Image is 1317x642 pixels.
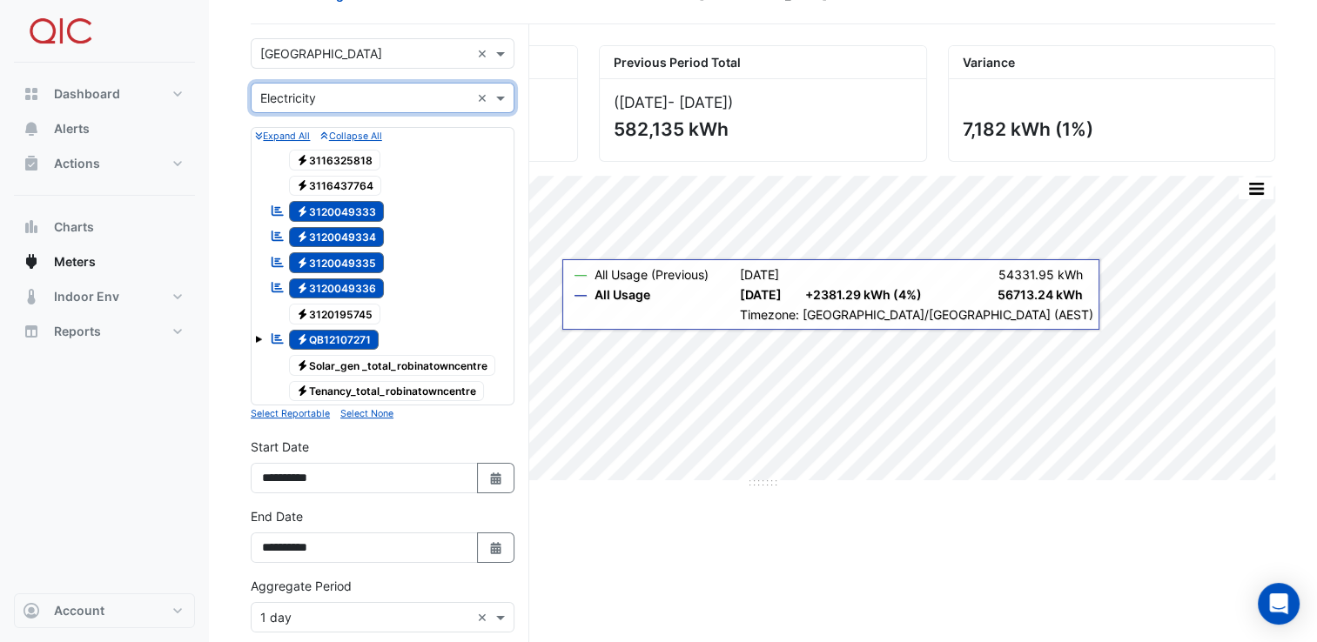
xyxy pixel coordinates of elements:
span: 3116325818 [289,150,381,171]
app-icon: Meters [23,253,40,271]
span: Reports [54,323,101,340]
span: 3116437764 [289,176,382,197]
button: Select None [340,405,393,421]
button: Collapse All [320,128,381,144]
span: Solar_gen _total_robinatowncentre [289,355,496,376]
app-icon: Actions [23,155,40,172]
button: Reports [14,314,195,349]
span: Actions [54,155,100,172]
fa-icon: Electricity [296,256,309,269]
fa-icon: Reportable [270,280,286,295]
fa-icon: Electricity [296,307,309,320]
fa-icon: Electricity [296,333,309,346]
button: Expand All [255,128,310,144]
app-icon: Reports [23,323,40,340]
div: ([DATE] ) [614,93,911,111]
span: 3120195745 [289,304,381,324]
span: Clear [477,44,492,63]
span: 3120049336 [289,278,385,299]
fa-icon: Electricity [296,204,309,217]
span: Meters [54,253,96,271]
fa-icon: Reportable [270,229,286,244]
app-icon: Indoor Env [23,288,40,305]
app-icon: Alerts [23,120,40,137]
button: Account [14,593,195,628]
fa-icon: Electricity [296,358,309,371]
button: Select Reportable [251,405,330,421]
fa-icon: Electricity [296,385,309,398]
span: Charts [54,218,94,236]
button: Alerts [14,111,195,146]
span: Alerts [54,120,90,137]
div: Previous Period Total [600,46,925,79]
span: 3120049335 [289,252,385,273]
small: Select Reportable [251,408,330,419]
span: 3120049334 [289,227,385,248]
fa-icon: Select Date [488,540,504,555]
span: Indoor Env [54,288,119,305]
small: Select None [340,408,393,419]
span: - [DATE] [668,93,728,111]
label: Aggregate Period [251,577,352,595]
fa-icon: Electricity [296,179,309,192]
div: 7,182 kWh (1%) [963,118,1257,140]
span: Clear [477,89,492,107]
div: Variance [949,46,1274,79]
app-icon: Dashboard [23,85,40,103]
img: Company Logo [21,14,99,49]
app-icon: Charts [23,218,40,236]
div: 582,135 kWh [614,118,908,140]
fa-icon: Reportable [270,203,286,217]
label: Start Date [251,438,309,456]
span: Tenancy_total_robinatowncentre [289,381,485,402]
fa-icon: Select Date [488,471,504,485]
small: Collapse All [320,130,381,142]
span: QB12107271 [289,330,380,351]
button: Dashboard [14,77,195,111]
span: Clear [477,608,492,626]
button: Meters [14,244,195,279]
button: Actions [14,146,195,181]
fa-icon: Electricity [296,282,309,295]
span: 3120049333 [289,201,385,222]
fa-icon: Electricity [296,153,309,166]
label: End Date [251,507,303,525]
span: Dashboard [54,85,120,103]
button: More Options [1239,177,1273,199]
small: Expand All [255,130,310,142]
fa-icon: Reportable [270,254,286,269]
span: Account [54,602,104,619]
fa-icon: Electricity [296,231,309,244]
fa-icon: Reportable [270,331,286,346]
div: Open Intercom Messenger [1258,583,1300,625]
button: Indoor Env [14,279,195,314]
button: Charts [14,210,195,244]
